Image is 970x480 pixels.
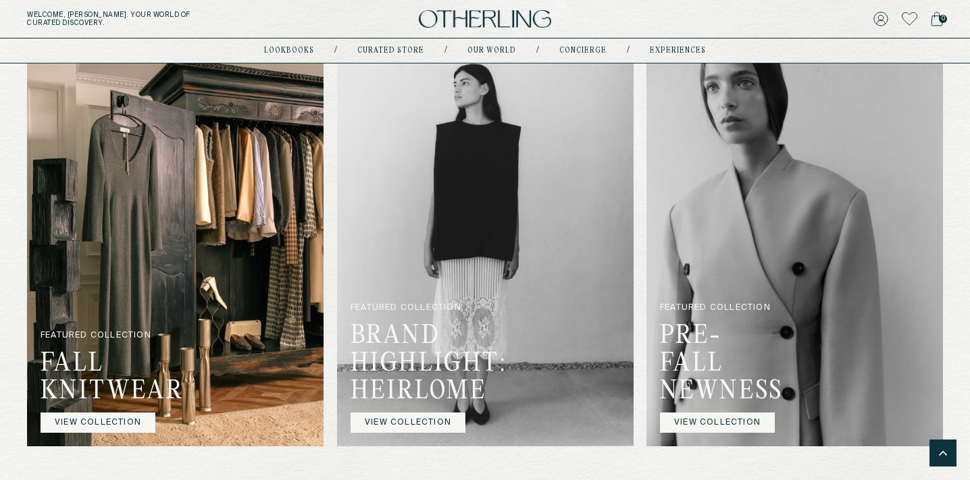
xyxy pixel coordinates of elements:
h2: FALL KNITWEAR [41,350,161,412]
img: logo [419,10,551,28]
p: FEATURED COLLECTION [41,331,161,350]
div: / [627,45,630,56]
a: 0 [931,9,943,28]
img: common shop [646,42,943,446]
a: VIEW COLLECTION [41,412,155,433]
h2: PRE-FALL NEWNESS [660,323,781,412]
h2: BRAND HIGHLIGHT: HEIRLOME [351,323,471,412]
img: common shop [27,42,324,446]
img: common shop [337,42,634,446]
a: Curated store [357,47,424,54]
a: lookbooks [264,47,314,54]
div: / [536,45,539,56]
div: / [444,45,447,56]
p: FEATURED COLLECTION [660,303,781,323]
a: VIEW COLLECTION [351,412,465,433]
a: experiences [650,47,706,54]
a: Our world [467,47,516,54]
div: / [334,45,337,56]
a: VIEW COLLECTION [660,412,775,433]
p: FEATURED COLLECTION [351,303,471,323]
h5: Welcome, [PERSON_NAME] . Your world of curated discovery. [27,11,302,27]
span: 0 [939,15,947,23]
a: concierge [559,47,607,54]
